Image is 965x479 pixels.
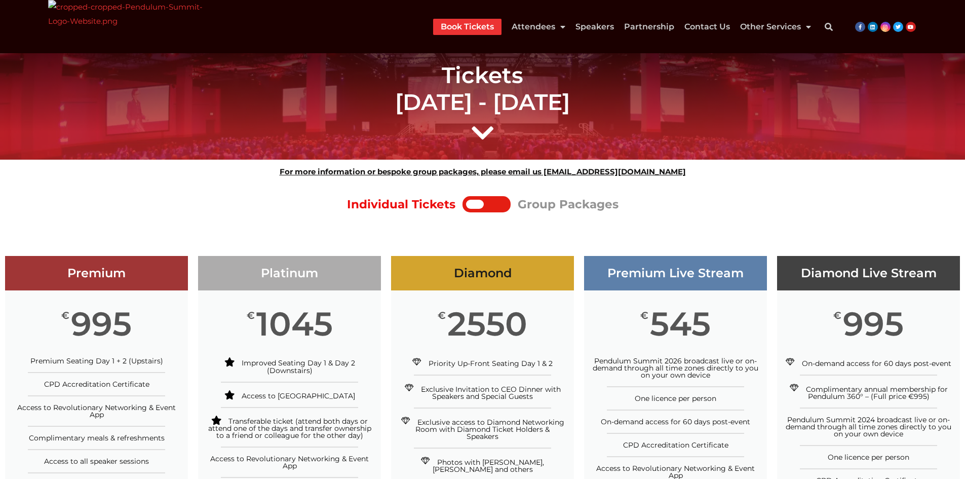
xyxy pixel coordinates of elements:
span: € [438,311,446,321]
span: 2550 [447,311,527,337]
a: Partnership [624,19,674,35]
span: CPD Accreditation Certificate [44,380,149,389]
a: Attendees [512,19,565,35]
div: Individual Tickets [347,194,455,215]
strong: For more information or bespoke group packages, please email us [EMAIL_ADDRESS][DOMAIN_NAME] [280,167,686,176]
span: € [640,311,648,321]
span: Exclusive Invitation to CEO Dinner with Speakers and Special Guests [421,385,561,401]
span: Access to Revolutionary Networking & Event App [210,454,369,470]
span: Exclusive access to Diamond Networking Room with Diamond Ticket Holders & Speakers [415,418,564,441]
span: € [833,311,841,321]
span: Access to Revolutionary Networking & Event App [17,403,176,419]
span: One licence per person [828,453,909,462]
span: Priority Up-Front Seating Day 1 & 2 [429,359,553,368]
nav: Menu [433,19,811,35]
span: 1045 [256,311,333,337]
h1: Tickets [DATE] - [DATE] [199,62,766,116]
a: Book Tickets [441,19,494,35]
span: Transferable ticket (attend both days or attend one of the days and transfer ownership to a frien... [208,417,371,440]
span: € [61,311,69,321]
span: Photos with [PERSON_NAME], [PERSON_NAME] and others [433,458,545,474]
span: 995 [71,311,132,337]
h3: Diamond Live Stream [777,266,960,281]
span: 995 [843,311,904,337]
div: Group Packages [518,194,619,215]
h3: Premium Live Stream [584,266,767,281]
h3: Platinum [198,266,381,281]
span: Access to all speaker sessions [44,457,149,466]
span: € [247,311,255,321]
a: Other Services [740,19,811,35]
a: Contact Us [684,19,730,35]
span: On-demand access for 60 days post-event [802,359,951,368]
a: Speakers [575,19,614,35]
h3: Premium [5,266,188,281]
span: CPD Accreditation Certificate [623,440,728,450]
span: Access to [GEOGRAPHIC_DATA] [242,391,355,400]
span: Improved Seating Day 1 & Day 2 (Downstairs) [242,358,355,375]
span: 545 [650,311,711,337]
span: Pendulum Summit 2024 broadcast live or on-demand through all time zones directly to you on your o... [786,415,951,438]
span: Complimentary meals & refreshments [29,433,165,443]
span: Premium Seating Day 1 + 2 (Upstairs) [30,356,163,365]
span: Complimentary annual membership for Pendulum 360° – (Full price €995) [806,385,948,401]
h3: Diamond [391,266,574,281]
span: One licence per person [635,394,716,403]
span: Pendulum Summit 2026 broadcast live or on-demand through all time zones directly to you on your o... [593,356,758,380]
span: On-demand access for 60 days post-event [601,417,750,426]
div: Search [819,17,839,37]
